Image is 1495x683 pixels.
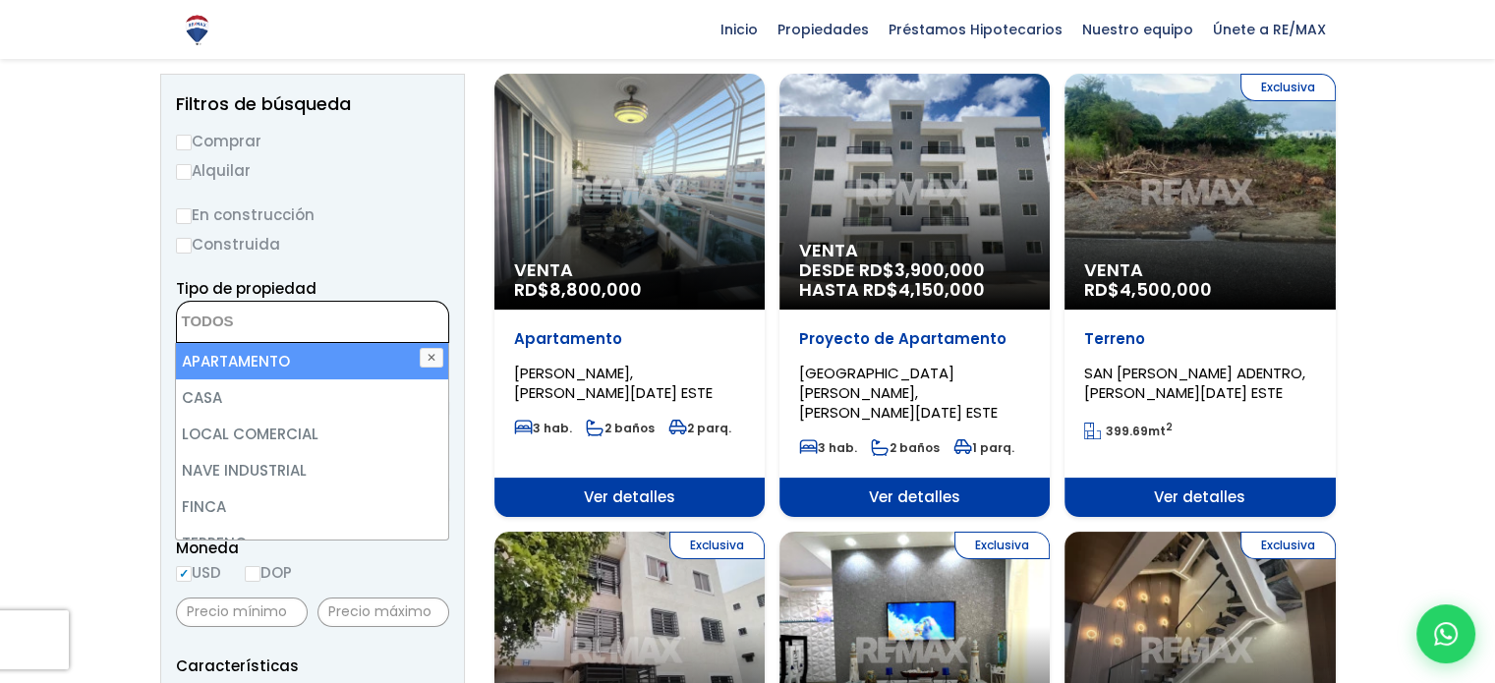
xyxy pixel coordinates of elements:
h2: Filtros de búsqueda [176,94,449,114]
span: Exclusiva [954,532,1050,559]
span: 2 baños [871,439,940,456]
img: Logo de REMAX [180,13,214,47]
label: USD [176,560,221,585]
span: 8,800,000 [549,277,642,302]
input: En construcción [176,208,192,224]
span: Exclusiva [669,532,765,559]
li: NAVE INDUSTRIAL [176,452,447,488]
a: Venta DESDE RD$3,900,000 HASTA RD$4,150,000 Proyecto de Apartamento [GEOGRAPHIC_DATA][PERSON_NAME... [779,74,1050,517]
span: Nuestro equipo [1072,15,1203,44]
label: Construida [176,232,449,256]
p: Terreno [1084,329,1315,349]
span: Venta [1084,260,1315,280]
span: Propiedades [768,15,879,44]
span: Inicio [711,15,768,44]
span: Ver detalles [779,478,1050,517]
span: Tipo de propiedad [176,278,316,299]
a: Exclusiva Venta RD$4,500,000 Terreno SAN [PERSON_NAME] ADENTRO, [PERSON_NAME][DATE] ESTE 399.69mt... [1064,74,1335,517]
span: 4,150,000 [898,277,985,302]
span: 4,500,000 [1120,277,1212,302]
span: 1 parq. [953,439,1014,456]
input: Construida [176,238,192,254]
input: Alquilar [176,164,192,180]
span: [GEOGRAPHIC_DATA][PERSON_NAME], [PERSON_NAME][DATE] ESTE [799,363,998,423]
span: Ver detalles [1064,478,1335,517]
span: 3 hab. [799,439,857,456]
span: Préstamos Hipotecarios [879,15,1072,44]
span: 399.69 [1106,423,1148,439]
span: 2 baños [586,420,655,436]
span: Exclusiva [1240,532,1336,559]
label: Alquilar [176,158,449,183]
span: HASTA RD$ [799,280,1030,300]
label: DOP [245,560,292,585]
span: RD$ [514,277,642,302]
span: 3,900,000 [894,257,985,282]
span: [PERSON_NAME], [PERSON_NAME][DATE] ESTE [514,363,713,403]
span: Únete a RE/MAX [1203,15,1336,44]
input: USD [176,566,192,582]
li: FINCA [176,488,447,525]
label: Comprar [176,129,449,153]
input: Precio máximo [317,598,449,627]
li: LOCAL COMERCIAL [176,416,447,452]
input: DOP [245,566,260,582]
li: CASA [176,379,447,416]
button: ✕ [420,348,443,368]
span: Venta [799,241,1030,260]
p: Características [176,654,449,678]
label: En construcción [176,202,449,227]
a: Venta RD$8,800,000 Apartamento [PERSON_NAME], [PERSON_NAME][DATE] ESTE 3 hab. 2 baños 2 parq. Ver... [494,74,765,517]
li: APARTAMENTO [176,343,447,379]
p: Apartamento [514,329,745,349]
span: Venta [514,260,745,280]
textarea: Search [177,302,368,344]
span: 2 parq. [668,420,731,436]
span: SAN [PERSON_NAME] ADENTRO, [PERSON_NAME][DATE] ESTE [1084,363,1305,403]
span: Ver detalles [494,478,765,517]
span: Exclusiva [1240,74,1336,101]
sup: 2 [1166,420,1173,434]
input: Precio mínimo [176,598,308,627]
span: mt [1084,423,1173,439]
span: RD$ [1084,277,1212,302]
span: Moneda [176,536,449,560]
span: DESDE RD$ [799,260,1030,300]
p: Proyecto de Apartamento [799,329,1030,349]
li: TERRENO [176,525,447,561]
span: 3 hab. [514,420,572,436]
input: Comprar [176,135,192,150]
